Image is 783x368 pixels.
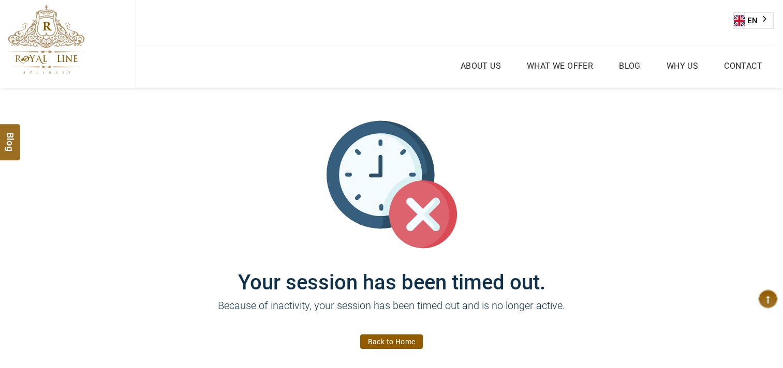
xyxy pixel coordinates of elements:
[4,132,17,141] span: Blog
[616,58,643,73] a: Blog
[8,5,85,74] img: The Royal Line Holidays
[81,298,702,329] p: Because of inactivity, your session has been timed out and is no longer active.
[360,334,423,349] a: Back to Home
[458,58,504,73] a: About Us
[733,12,774,29] aside: Language selected: English
[327,119,457,250] img: session_time_out.svg
[733,12,774,29] div: Language
[664,58,701,73] a: Why Us
[524,58,596,73] a: What we Offer
[721,58,765,73] a: Contact
[81,250,702,295] h1: Your session has been timed out.
[734,13,773,28] a: EN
